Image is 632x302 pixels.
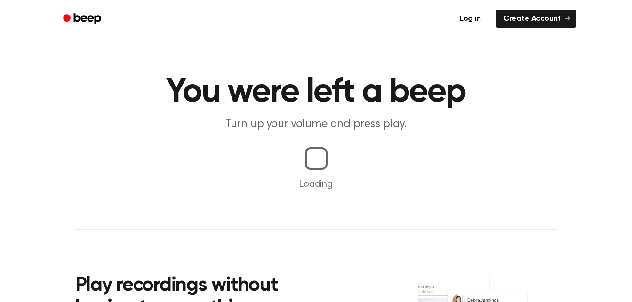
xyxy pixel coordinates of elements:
a: Create Account [496,10,576,28]
a: Log in [450,8,490,30]
a: Beep [56,10,110,28]
h1: You were left a beep [75,75,557,109]
p: Loading [11,177,621,191]
p: Turn up your volume and press play. [136,117,497,132]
